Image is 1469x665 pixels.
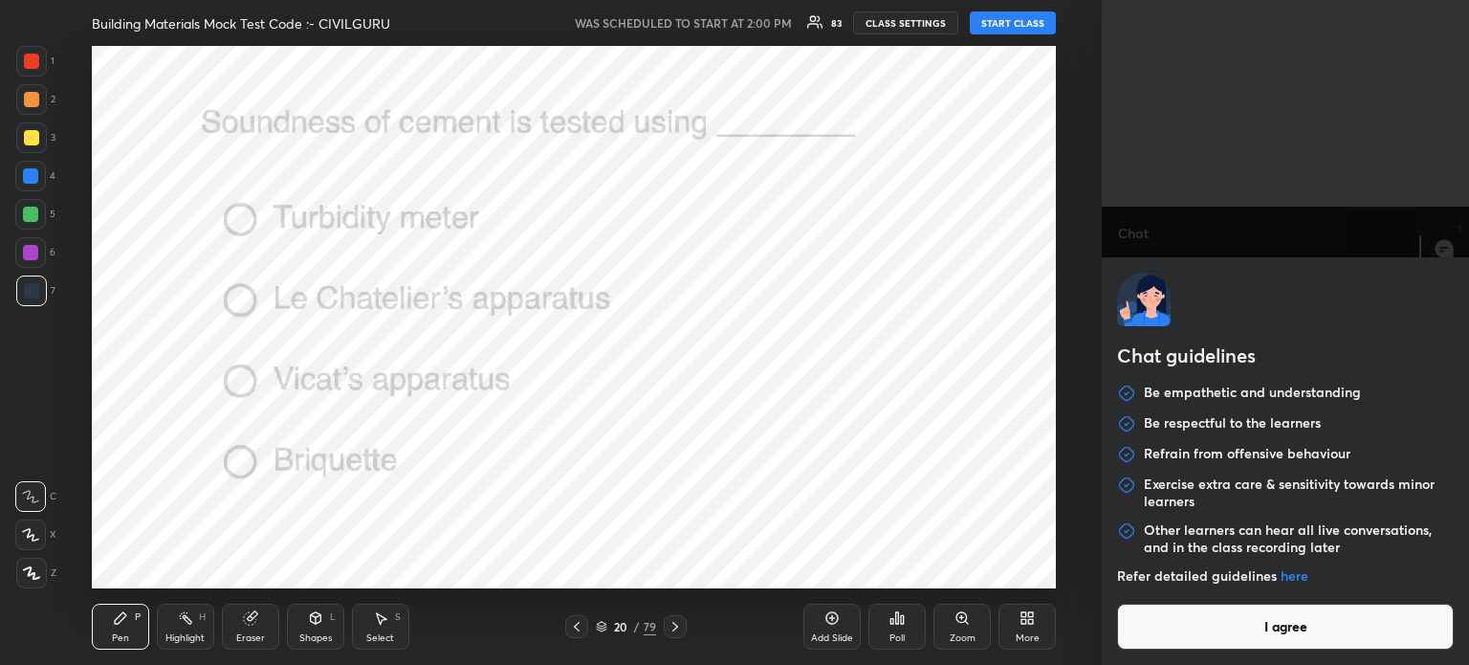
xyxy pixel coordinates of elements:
[1144,414,1321,433] p: Be respectful to the learners
[16,558,56,588] div: Z
[16,84,55,115] div: 2
[92,14,390,33] h4: Building Materials Mock Test Code :- CIVILGURU
[15,199,55,230] div: 5
[236,633,265,643] div: Eraser
[16,276,55,306] div: 7
[634,621,640,632] div: /
[15,520,56,550] div: X
[16,122,55,153] div: 3
[199,612,206,622] div: H
[135,612,141,622] div: P
[853,11,958,34] button: CLASS SETTINGS
[889,633,905,643] div: Poll
[165,633,205,643] div: Highlight
[1117,567,1454,585] p: Refer detailed guidelines
[611,621,630,632] div: 20
[1117,604,1454,650] button: I agree
[1117,342,1454,374] h2: Chat guidelines
[970,11,1056,34] button: START CLASS
[15,237,55,268] div: 6
[811,633,853,643] div: Add Slide
[15,481,56,512] div: C
[299,633,332,643] div: Shapes
[1144,521,1454,556] p: Other learners can hear all live conversations, and in the class recording later
[1144,476,1454,510] p: Exercise extra care & sensitivity towards minor learners
[1144,384,1361,403] p: Be empathetic and understanding
[1144,445,1350,464] p: Refrain from offensive behaviour
[330,612,336,622] div: L
[395,612,401,622] div: S
[16,46,55,77] div: 1
[575,14,792,32] h5: WAS SCHEDULED TO START AT 2:00 PM
[366,633,394,643] div: Select
[112,633,129,643] div: Pen
[15,161,55,191] div: 4
[831,18,842,28] div: 83
[1281,566,1308,585] a: here
[644,618,656,635] div: 79
[1016,633,1040,643] div: More
[950,633,976,643] div: Zoom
